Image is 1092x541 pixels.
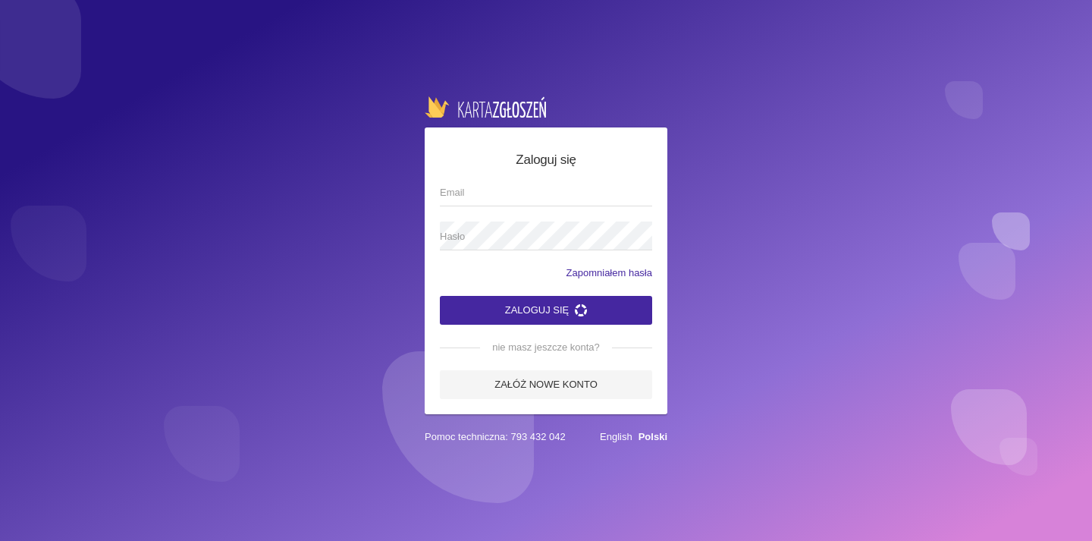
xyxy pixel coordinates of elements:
[425,96,546,118] img: logo-karta.png
[440,229,637,244] span: Hasło
[425,429,566,445] span: Pomoc techniczna: 793 432 042
[440,178,652,206] input: Email
[440,185,637,200] span: Email
[639,431,667,442] a: Polski
[600,431,632,442] a: English
[440,296,652,325] button: Zaloguj się
[440,150,652,170] h5: Zaloguj się
[480,340,612,355] span: nie masz jeszcze konta?
[566,266,652,281] a: Zapomniałem hasła
[440,222,652,250] input: Hasło
[440,370,652,399] a: Załóż nowe konto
